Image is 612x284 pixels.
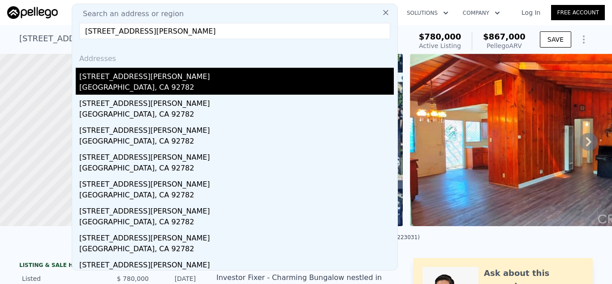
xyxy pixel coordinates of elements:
img: Pellego [7,6,58,19]
div: [STREET_ADDRESS][PERSON_NAME] [79,68,394,82]
div: [GEOGRAPHIC_DATA], CA 92782 [79,244,394,256]
div: Addresses [76,46,394,68]
a: Log In [511,8,551,17]
div: [STREET_ADDRESS][PERSON_NAME] [79,256,394,271]
div: [STREET_ADDRESS][PERSON_NAME] [79,202,394,217]
div: [GEOGRAPHIC_DATA], CA 92782 [79,190,394,202]
button: SAVE [540,31,571,48]
div: [STREET_ADDRESS] , [GEOGRAPHIC_DATA] , CA 90032 [19,32,234,45]
div: [GEOGRAPHIC_DATA], CA 92782 [79,217,394,229]
div: Listed [22,274,102,283]
div: [STREET_ADDRESS][PERSON_NAME] [79,95,394,109]
div: [STREET_ADDRESS][PERSON_NAME] [79,149,394,163]
div: [GEOGRAPHIC_DATA], CA 92782 [79,82,394,95]
div: Pellego ARV [483,41,526,50]
div: [GEOGRAPHIC_DATA], CA 92782 [79,109,394,122]
div: [DATE] [156,274,196,283]
span: Search an address or region [76,9,184,19]
input: Enter an address, city, region, neighborhood or zip code [79,23,390,39]
span: Active Listing [419,42,461,49]
span: $780,000 [419,32,461,41]
button: Solutions [400,5,456,21]
div: LISTING & SALE HISTORY [19,262,198,271]
a: Free Account [551,5,605,20]
div: [STREET_ADDRESS][PERSON_NAME] [79,229,394,244]
div: [GEOGRAPHIC_DATA], CA 92782 [79,163,394,175]
button: Show Options [575,31,593,48]
div: [GEOGRAPHIC_DATA], CA 92782 [79,136,394,149]
div: [STREET_ADDRESS][PERSON_NAME] [79,175,394,190]
div: [STREET_ADDRESS][PERSON_NAME] [79,122,394,136]
span: $ 780,000 [117,275,149,282]
button: Company [456,5,507,21]
span: $867,000 [483,32,526,41]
